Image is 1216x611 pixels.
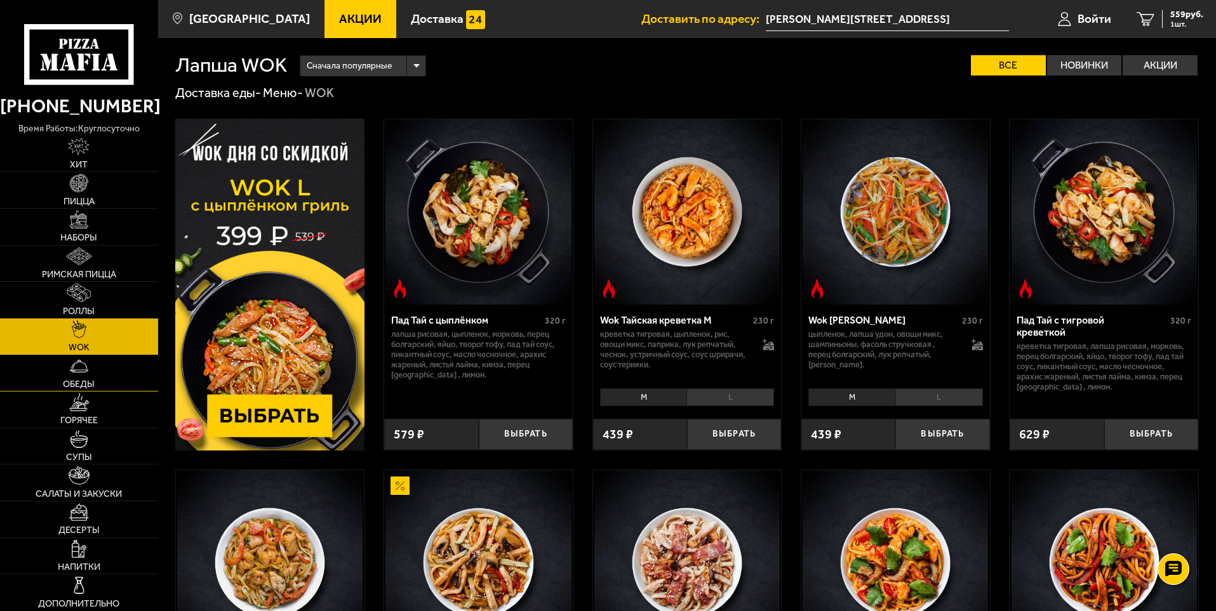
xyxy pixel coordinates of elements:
[766,8,1009,31] input: Ваш адрес доставки
[189,13,310,25] span: [GEOGRAPHIC_DATA]
[339,13,382,25] span: Акции
[175,55,287,76] h1: Лапша WOK
[63,307,95,316] span: Роллы
[808,329,959,370] p: цыпленок, лапша удон, овощи микс, шампиньоны, фасоль стручковая , перец болгарский, лук репчатый,...
[808,279,827,298] img: Острое блюдо
[641,13,766,25] span: Доставить по адресу:
[600,329,751,370] p: креветка тигровая, цыпленок, рис, овощи микс, паприка, лук репчатый, чеснок, устричный соус, соус...
[686,388,774,406] li: L
[391,476,410,496] img: Акционный
[687,419,781,450] button: Выбрать
[466,10,485,29] img: 15daf4d41897b9f0e9f617042186c801.svg
[1123,55,1198,76] label: Акции
[1017,341,1191,392] p: креветка тигровая, лапша рисовая, морковь, перец болгарский, яйцо, творог тофу, пад тай соус, пик...
[803,119,988,305] img: Wok Карри М
[594,119,780,305] img: Wok Тайская креветка M
[58,526,100,535] span: Десерты
[479,419,573,450] button: Выбрать
[895,388,983,406] li: L
[1078,13,1111,25] span: Войти
[1047,55,1122,76] label: Новинки
[60,416,98,425] span: Горячее
[811,428,841,441] span: 439 ₽
[1016,279,1035,298] img: Острое блюдо
[391,279,410,298] img: Острое блюдо
[69,343,90,352] span: WOK
[1170,10,1203,19] span: 559 руб.
[175,85,261,100] a: Доставка еды-
[599,279,618,298] img: Острое блюдо
[38,600,119,608] span: Дополнительно
[1019,428,1050,441] span: 629 ₽
[1010,119,1198,305] a: Острое блюдоПад Тай с тигровой креветкой
[305,85,334,102] div: WOK
[545,315,566,326] span: 320 г
[1104,419,1198,450] button: Выбрать
[42,270,116,279] span: Римская пицца
[766,8,1009,31] span: Санкт-Петербург, Ленская улица, 1к1
[801,119,990,305] a: Острое блюдоWok Карри М
[391,314,542,326] div: Пад Тай с цыплёнком
[600,314,751,326] div: Wok Тайская креветка M
[593,119,782,305] a: Острое блюдоWok Тайская креветка M
[1170,20,1203,28] span: 1 шт.
[1017,314,1167,338] div: Пад Тай с тигровой креветкой
[384,119,573,305] a: Острое блюдоПад Тай с цыплёнком
[70,161,88,169] span: Хит
[60,233,97,242] span: Наборы
[307,54,392,78] span: Сначала популярные
[895,419,989,450] button: Выбрать
[36,490,122,499] span: Салаты и закуски
[603,428,633,441] span: 439 ₽
[385,119,571,305] img: Пад Тай с цыплёнком
[58,563,100,572] span: Напитки
[391,329,566,380] p: лапша рисовая, цыпленок, морковь, перец болгарский, яйцо, творог тофу, пад тай соус, пикантный со...
[808,388,895,406] li: M
[263,85,303,100] a: Меню-
[1170,315,1191,326] span: 320 г
[63,197,95,206] span: Пицца
[66,453,92,462] span: Супы
[753,315,774,326] span: 230 г
[63,380,95,389] span: Обеды
[971,55,1046,76] label: Все
[600,388,687,406] li: M
[808,314,959,326] div: Wok [PERSON_NAME]
[394,428,424,441] span: 579 ₽
[411,13,464,25] span: Доставка
[962,315,983,326] span: 230 г
[1012,119,1197,305] img: Пад Тай с тигровой креветкой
